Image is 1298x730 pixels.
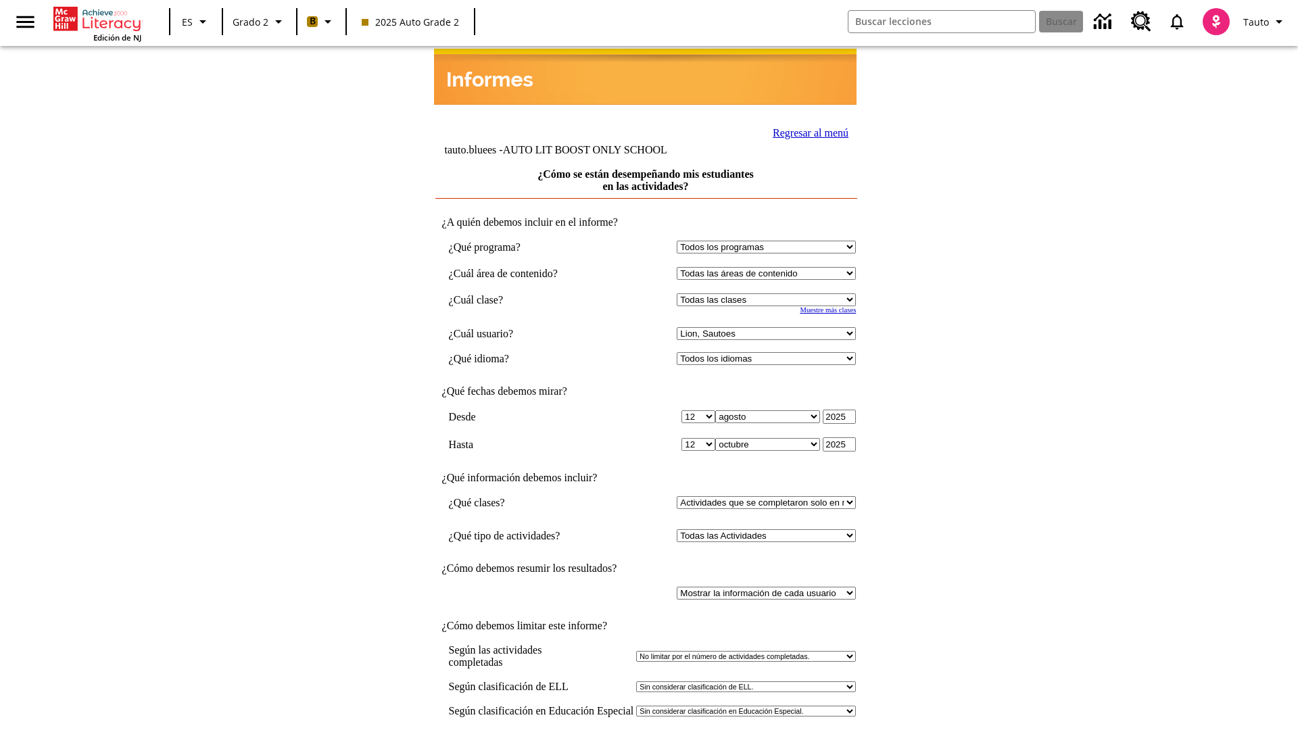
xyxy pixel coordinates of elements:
td: Según las actividades completadas [449,644,634,668]
span: B [310,13,316,30]
td: Según clasificación de ELL [449,681,634,693]
a: ¿Cómo se están desempeñando mis estudiantes en las actividades? [537,168,754,192]
td: ¿Qué fechas debemos mirar? [435,385,857,397]
span: 2025 Auto Grade 2 [362,15,459,29]
td: Según clasificación en Educación Especial [449,705,634,717]
button: Abrir el menú lateral [5,2,45,42]
td: ¿Qué clases? [449,496,602,509]
img: avatar image [1203,8,1230,35]
button: Escoja un nuevo avatar [1195,4,1238,39]
td: Desde [449,410,602,424]
nobr: ¿Cuál área de contenido? [449,268,558,279]
td: ¿Cómo debemos limitar este informe? [435,620,857,632]
td: Hasta [449,437,602,452]
td: ¿Cómo debemos resumir los resultados? [435,562,857,575]
td: ¿A quién debemos incluir en el informe? [435,216,857,228]
a: Regresar al menú [773,127,848,139]
button: Lenguaje: ES, Selecciona un idioma [174,9,218,34]
div: Portada [53,4,141,43]
td: ¿Qué tipo de actividades? [449,529,602,542]
a: Centro de información [1086,3,1123,41]
td: ¿Cuál clase? [449,293,602,306]
td: ¿Qué idioma? [449,352,602,365]
a: Notificaciones [1159,4,1195,39]
td: ¿Qué información debemos incluir? [435,472,857,484]
button: Boost El color de la clase es anaranjado claro. Cambiar el color de la clase. [302,9,341,34]
a: Centro de recursos, Se abrirá en una pestaña nueva. [1123,3,1159,40]
td: tauto.bluees - [444,144,693,156]
span: ES [182,15,193,29]
nobr: AUTO LIT BOOST ONLY SCHOOL [503,144,667,155]
button: Perfil/Configuración [1238,9,1293,34]
input: Buscar campo [848,11,1035,32]
span: Tauto [1243,15,1269,29]
button: Grado: Grado 2, Elige un grado [227,9,292,34]
a: Muestre más clases [800,306,856,314]
td: ¿Cuál usuario? [449,327,602,340]
td: ¿Qué programa? [449,241,602,253]
img: header [434,49,857,105]
span: Grado 2 [233,15,268,29]
span: Edición de NJ [93,32,141,43]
